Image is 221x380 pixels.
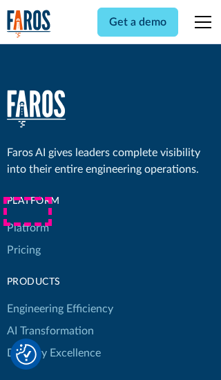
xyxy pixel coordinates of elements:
[7,194,113,209] div: Platform
[7,320,94,342] a: AI Transformation
[97,8,178,37] a: Get a demo
[7,342,101,364] a: Delivery Excellence
[7,10,51,38] a: home
[7,239,41,261] a: Pricing
[7,217,49,239] a: Platform
[7,144,215,178] div: Faros AI gives leaders complete visibility into their entire engineering operations.
[16,344,37,365] button: Cookie Settings
[7,298,113,320] a: Engineering Efficiency
[7,90,66,128] a: home
[16,344,37,365] img: Revisit consent button
[7,90,66,128] img: Faros Logo White
[7,10,51,38] img: Logo of the analytics and reporting company Faros.
[7,275,113,289] div: products
[186,6,214,39] div: menu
